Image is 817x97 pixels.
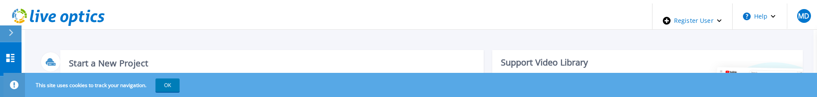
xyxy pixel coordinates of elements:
[501,57,659,68] div: Support Video Library
[652,3,732,38] div: Register User
[69,59,472,68] h3: Start a New Project
[733,3,786,29] button: Help
[27,78,180,92] span: This site uses cookies to track your navigation.
[798,13,809,19] span: MD
[155,78,180,92] button: OK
